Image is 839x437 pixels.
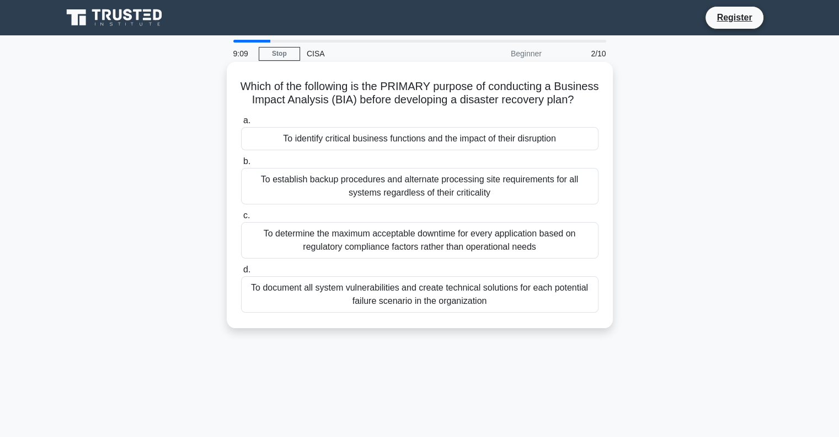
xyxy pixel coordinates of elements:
span: a. [243,115,250,125]
span: c. [243,210,250,220]
div: To document all system vulnerabilities and create technical solutions for each potential failure ... [241,276,598,313]
div: To identify critical business functions and the impact of their disruption [241,127,598,150]
a: Stop [259,47,300,61]
div: CISA [300,43,452,65]
div: To determine the maximum acceptable downtime for every application based on regulatory compliance... [241,222,598,259]
span: d. [243,265,250,274]
h5: Which of the following is the PRIMARY purpose of conducting a Business Impact Analysis (BIA) befo... [240,80,600,107]
div: 9:09 [227,43,259,65]
span: b. [243,156,250,166]
a: Register [710,10,758,24]
div: To establish backup procedures and alternate processing site requirements for all systems regardl... [241,168,598,204]
div: 2/10 [548,43,613,65]
div: Beginner [452,43,548,65]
